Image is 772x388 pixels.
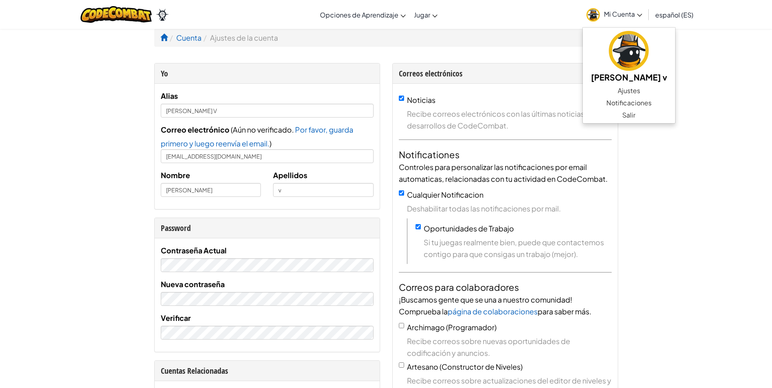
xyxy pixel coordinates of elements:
span: ( [230,125,233,134]
span: Artesano [407,362,438,371]
a: Jugar [410,4,442,26]
img: Ozaria [156,9,169,21]
span: Opciones de Aprendizaje [320,11,398,19]
span: (Constructor de Niveles) [440,362,523,371]
a: español (ES) [651,4,698,26]
span: Aún no verificado. [233,125,295,134]
a: Notificaciones [583,97,675,109]
span: Si tu juegas realmente bien, puede que contactemos contigo para que consigas un trabajo (mejor). [424,236,612,260]
span: Recibe correos sobre nuevas oportunidades de codificación y anuncios. [407,335,612,359]
label: Nombre [161,169,190,181]
label: Noticias [407,95,435,105]
span: (Programador) [446,323,496,332]
span: español (ES) [655,11,693,19]
label: Apellidos [273,169,307,181]
h5: [PERSON_NAME] v [591,71,667,83]
a: página de colaboraciones [448,307,538,316]
img: CodeCombat logo [81,6,152,23]
a: [PERSON_NAME] v [583,30,675,85]
a: Ajustes [583,85,675,97]
h4: Notificationes [399,148,612,161]
li: Ajustes de la cuenta [201,32,278,44]
span: Jugar [414,11,430,19]
div: Correos electrónicos [399,68,612,79]
span: Recibe correos electrónicos con las últimas noticias y desarrollos de CodeCombat. [407,108,612,131]
a: Cuenta [176,33,201,42]
a: Salir [583,109,675,121]
span: Archimago [407,323,445,332]
h4: Correos para colaboradores [399,281,612,294]
span: Notificaciones [606,98,652,108]
a: Mi Cuenta [582,2,646,27]
div: Cuentas Relacionadas [161,365,374,377]
div: Yo [161,68,374,79]
img: avatar [609,31,649,71]
label: Nueva contraseña [161,278,225,290]
span: Mi Cuenta [604,10,642,18]
a: Opciones de Aprendizaje [316,4,410,26]
span: Correo electrónico [161,125,230,134]
label: Cualquier Notificacion [407,190,483,199]
span: ¡Buscamos gente que se una a nuestro comunidad! Comprueba la [399,295,572,316]
label: Contraseña Actual [161,244,227,256]
span: ) [269,139,271,148]
span: para saber más. [538,307,591,316]
span: Deshabilitar todas las notificaciones por mail. [407,203,612,214]
img: avatar [586,8,600,22]
label: Oportunidades de Trabajo [424,224,514,233]
div: Password [161,222,374,234]
label: Verificar [161,312,191,324]
span: Controles para personalizar las notificaciones por email automaticas, relacionadas con tu activid... [399,162,608,183]
label: Alias [161,90,178,102]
